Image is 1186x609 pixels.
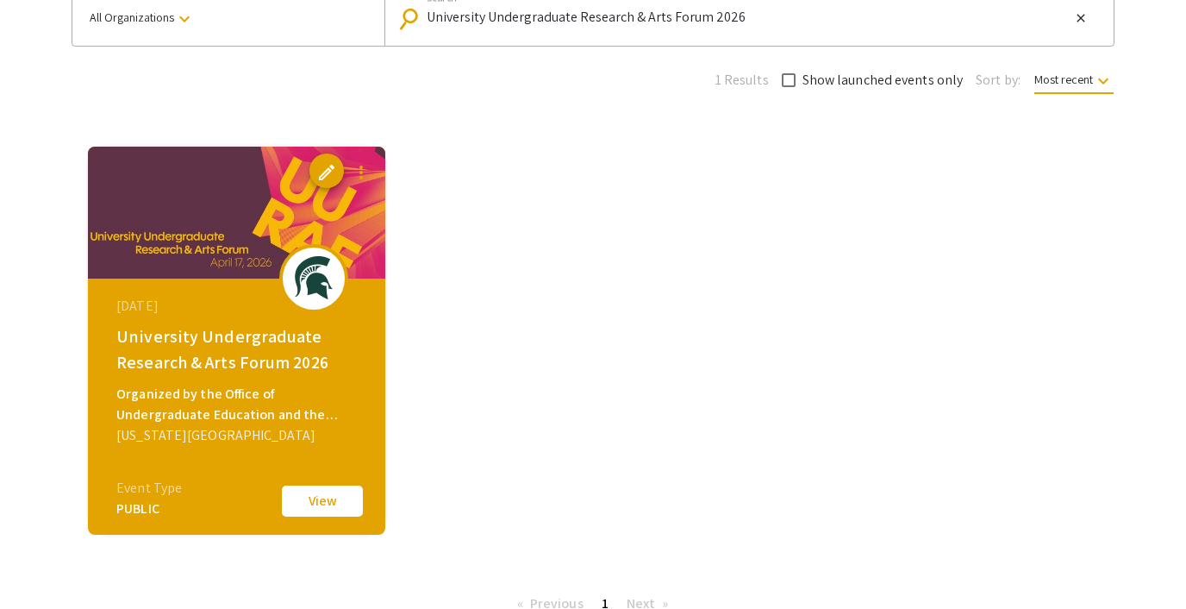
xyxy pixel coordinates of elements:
[1074,10,1088,26] mat-icon: close
[13,531,73,596] iframe: Chat
[1093,71,1114,91] mat-icon: keyboard_arrow_down
[88,147,385,279] img: uuraf2026_eventCoverPhoto_7871c6__thumb.jpg
[802,70,964,91] span: Show launched events only
[116,296,361,317] div: [DATE]
[316,162,337,183] span: edit
[1071,8,1091,28] button: Clear
[116,384,361,425] div: Organized by the Office of Undergraduate Education and the [GEOGRAPHIC_DATA]
[401,3,426,34] mat-icon: Search
[309,154,344,188] button: edit
[288,256,340,299] img: uuraf2026_eventLogo_5cfd45_.png
[174,9,195,29] mat-icon: keyboard_arrow_down
[1021,64,1127,95] button: Most recent
[1034,72,1114,94] span: Most recent
[116,425,361,446] div: [US_STATE][GEOGRAPHIC_DATA]
[116,499,182,519] div: PUBLIC
[90,9,195,25] span: All Organizations
[427,9,1070,25] input: Looking for something specific?
[116,478,182,499] div: Event Type
[351,162,371,183] mat-icon: more_vert
[116,323,361,375] div: University Undergraduate Research & Arts Forum 2026
[976,70,1021,91] span: Sort by:
[279,483,365,519] button: View
[715,70,769,91] span: 1 Results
